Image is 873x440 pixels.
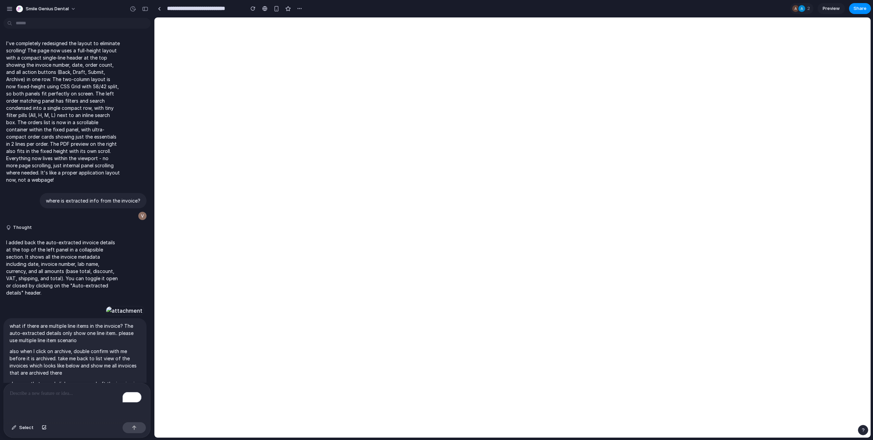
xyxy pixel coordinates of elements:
[790,3,813,14] div: 2
[10,322,140,344] p: what if there are multiple line items in the invoice? The auto-extracted details only show one li...
[853,5,866,12] span: Share
[8,422,37,433] button: Select
[46,197,140,204] p: where is extracted info from the invoice?
[807,5,812,12] span: 2
[6,40,121,183] p: I've completely redesigned the layout to eliminate scrolling! The page now uses a full-height lay...
[6,239,121,296] p: I added back the auto-extracted invoice details at the top of the left panel in a collapsible sec...
[154,17,871,438] iframe: To enrich screen reader interactions, please activate Accessibility in Grammarly extension settings
[823,5,840,12] span: Preview
[26,5,69,12] span: Smile Genius Dental
[19,424,34,431] span: Select
[849,3,871,14] button: Share
[4,383,150,419] div: To enrich screen reader interactions, please activate Accessibility in Grammarly extension settings
[10,348,140,376] p: also when I click on archive, double confirm with me before it is archived. take me back to list ...
[818,3,845,14] a: Preview
[10,380,140,402] p: show me that once I click on save as draft the invoice is saved in draft mode and I as user is ta...
[13,3,79,14] button: Smile Genius Dental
